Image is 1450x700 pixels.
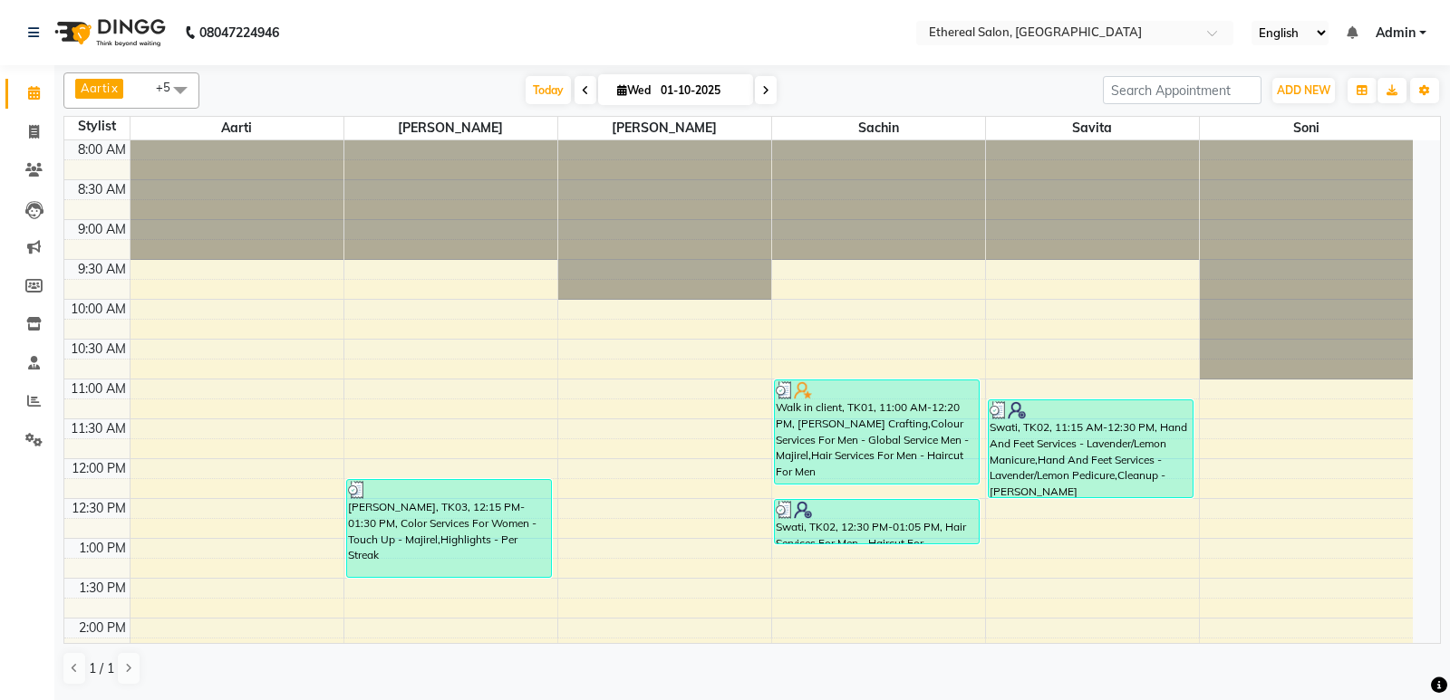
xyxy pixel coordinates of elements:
[1272,78,1335,103] button: ADD NEW
[772,117,985,139] span: Sachin
[68,499,130,518] div: 12:30 PM
[75,539,130,558] div: 1:00 PM
[74,260,130,279] div: 9:30 AM
[74,140,130,159] div: 8:00 AM
[775,500,979,543] div: Swati, TK02, 12:30 PM-01:05 PM, Hair Services For Men - Haircut For Men,Colour Services For Men -...
[67,419,130,438] div: 11:30 AM
[344,117,557,139] span: [PERSON_NAME]
[67,379,130,398] div: 11:00 AM
[74,220,130,239] div: 9:00 AM
[75,579,130,598] div: 1:30 PM
[1200,117,1414,139] span: Soni
[130,117,343,139] span: Aarti
[46,7,170,58] img: logo
[89,659,114,678] span: 1 / 1
[986,117,1199,139] span: Savita
[110,81,118,95] a: x
[75,618,130,638] div: 2:00 PM
[989,400,1193,497] div: Swati, TK02, 11:15 AM-12:30 PM, Hand And Feet Services - Lavender/Lemon Manicure,Hand And Feet Se...
[347,480,551,577] div: [PERSON_NAME], TK03, 12:15 PM-01:30 PM, Color Services For Women - Touch Up - Majirel,Highlights ...
[67,300,130,319] div: 10:00 AM
[68,459,130,478] div: 12:00 PM
[1277,83,1330,97] span: ADD NEW
[156,80,184,94] span: +5
[74,180,130,199] div: 8:30 AM
[526,76,571,104] span: Today
[655,77,746,104] input: 2025-10-01
[1103,76,1261,104] input: Search Appointment
[1376,24,1416,43] span: Admin
[558,117,771,139] span: [PERSON_NAME]
[613,83,655,97] span: Wed
[64,117,130,136] div: Stylist
[81,81,110,95] span: Aarti
[775,380,979,484] div: Walk in client, TK01, 11:00 AM-12:20 PM, [PERSON_NAME] Crafting,Colour Services For Men - Global ...
[199,7,279,58] b: 08047224946
[67,340,130,359] div: 10:30 AM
